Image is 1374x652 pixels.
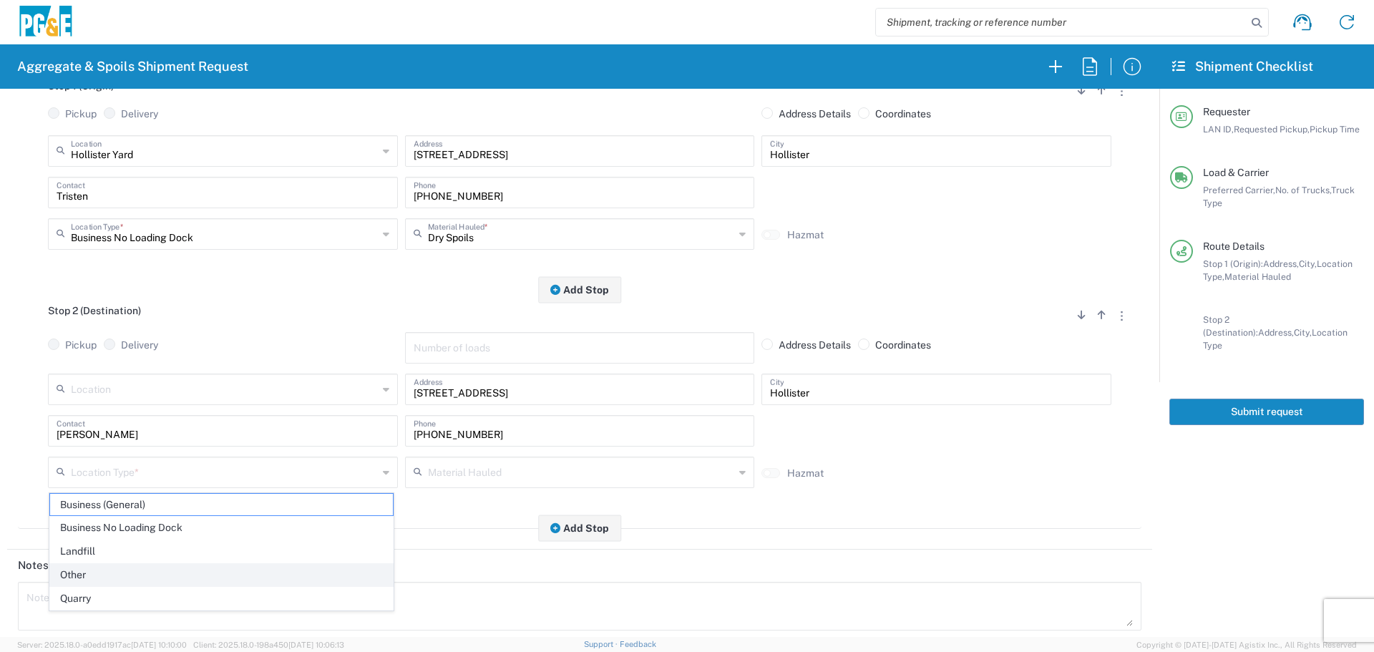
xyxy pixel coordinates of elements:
span: [DATE] 10:06:13 [288,641,344,649]
span: City, [1294,327,1312,338]
span: Route Details [1203,240,1265,252]
span: Server: 2025.18.0-a0edd1917ac [17,641,187,649]
span: Requester [1203,106,1250,117]
span: No. of Trucks, [1275,185,1331,195]
button: Add Stop [538,276,621,303]
span: Pickup Time [1310,124,1360,135]
span: Business (General) [50,494,393,516]
span: Load & Carrier [1203,167,1269,178]
span: Quarry [50,588,393,610]
span: Preferred Carrier, [1203,185,1275,195]
span: Copyright © [DATE]-[DATE] Agistix Inc., All Rights Reserved [1136,638,1357,651]
button: Add Stop [538,515,621,541]
span: Address, [1263,258,1299,269]
a: Support [584,640,620,648]
span: Requested Pickup, [1234,124,1310,135]
label: Address Details [761,339,851,351]
label: Hazmat [787,228,824,241]
h2: Aggregate & Spoils Shipment Request [17,58,248,75]
span: Other [50,564,393,586]
a: Feedback [620,640,656,648]
input: Shipment, tracking or reference number [876,9,1247,36]
label: Hazmat [787,467,824,480]
label: Address Details [761,107,851,120]
span: Address, [1258,327,1294,338]
img: pge [17,6,74,39]
label: Coordinates [858,339,931,351]
span: Stop 2 (Destination): [1203,314,1258,338]
h2: Notes [18,558,49,573]
span: Stop 1 (Origin): [1203,258,1263,269]
span: LAN ID, [1203,124,1234,135]
button: Submit request [1169,399,1364,425]
span: Landfill [50,540,393,563]
span: Business No Loading Dock [50,517,393,539]
span: Material Hauled [1224,271,1291,282]
span: Stop 2 (Destination) [48,305,141,316]
span: Client: 2025.18.0-198a450 [193,641,344,649]
span: [DATE] 10:10:00 [131,641,187,649]
label: Coordinates [858,107,931,120]
h2: Shipment Checklist [1172,58,1313,75]
span: City, [1299,258,1317,269]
